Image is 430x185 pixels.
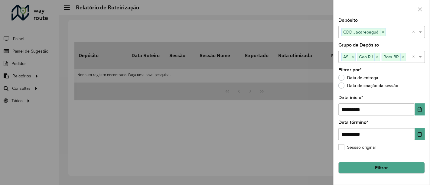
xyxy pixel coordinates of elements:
label: Data término [338,119,368,126]
label: Filtrar por [338,66,362,73]
label: Data de entrega [338,75,378,81]
span: AS [342,53,350,60]
span: × [350,54,355,61]
span: Clear all [412,28,417,36]
span: Clear all [412,53,417,60]
span: × [400,54,406,61]
label: Data de criação da sessão [338,83,398,89]
span: Geo RJ [357,53,374,60]
span: CDD Jacarepaguá [342,28,380,36]
span: × [380,29,386,36]
span: Rota BR [382,53,400,60]
label: Data início [338,94,363,101]
button: Filtrar [338,162,425,174]
button: Choose Date [415,103,425,115]
label: Depósito [338,17,358,24]
button: Choose Date [415,128,425,140]
label: Grupo de Depósito [338,41,379,49]
label: Sessão original [338,144,376,151]
span: × [374,54,380,61]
